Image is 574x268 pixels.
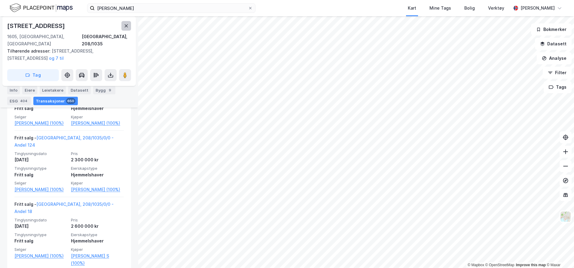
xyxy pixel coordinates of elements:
[521,5,555,12] div: [PERSON_NAME]
[7,21,66,31] div: [STREET_ADDRESS]
[71,232,124,237] span: Eierskapstype
[93,86,115,94] div: Bygg
[544,239,574,268] div: Kontrollprogram for chat
[7,86,20,94] div: Info
[71,247,124,252] span: Kjøper
[71,151,124,156] span: Pris
[14,201,124,218] div: Fritt salg -
[66,98,75,104] div: 650
[19,98,29,104] div: 404
[71,218,124,223] span: Pris
[14,218,67,223] span: Tinglysningsdato
[40,86,66,94] div: Leietakere
[82,33,131,47] div: [GEOGRAPHIC_DATA], 208/1035
[544,81,572,93] button: Tags
[544,239,574,268] iframe: Chat Widget
[14,151,67,156] span: Tinglysningsdato
[14,232,67,237] span: Tinglysningstype
[71,105,124,112] div: Hjemmelshaver
[408,5,416,12] div: Kart
[14,105,67,112] div: Fritt salg
[14,171,67,178] div: Fritt salg
[14,186,67,193] a: [PERSON_NAME] (100%)
[14,120,67,127] a: [PERSON_NAME] (100%)
[429,5,451,12] div: Mine Tags
[14,135,114,148] a: [GEOGRAPHIC_DATA], 208/1035/0/0 - Andel 124
[488,5,504,12] div: Verktøy
[464,5,475,12] div: Bolig
[95,4,248,13] input: Søk på adresse, matrikkel, gårdeiere, leietakere eller personer
[71,166,124,171] span: Eierskapstype
[7,48,52,53] span: Tilhørende adresser:
[14,156,67,163] div: [DATE]
[107,87,113,93] div: 9
[68,86,91,94] div: Datasett
[516,263,546,267] a: Improve this map
[14,166,67,171] span: Tinglysningstype
[71,171,124,178] div: Hjemmelshaver
[14,223,67,230] div: [DATE]
[71,114,124,120] span: Kjøper
[560,211,571,222] img: Z
[531,23,572,35] button: Bokmerker
[14,237,67,245] div: Fritt salg
[71,237,124,245] div: Hjemmelshaver
[14,247,67,252] span: Selger
[543,67,572,79] button: Filter
[14,252,67,260] a: [PERSON_NAME] (100%)
[7,33,82,47] div: 1605, [GEOGRAPHIC_DATA], [GEOGRAPHIC_DATA]
[14,134,124,151] div: Fritt salg -
[468,263,484,267] a: Mapbox
[14,202,114,214] a: [GEOGRAPHIC_DATA], 208/1035/0/0 - Andel 18
[537,52,572,64] button: Analyse
[10,3,73,13] img: logo.f888ab2527a4732fd821a326f86c7f29.svg
[71,186,124,193] a: [PERSON_NAME] (100%)
[535,38,572,50] button: Datasett
[7,47,126,62] div: [STREET_ADDRESS], [STREET_ADDRESS]
[7,69,59,81] button: Tag
[71,156,124,163] div: 2 300 000 kr
[485,263,514,267] a: OpenStreetMap
[14,114,67,120] span: Selger
[7,97,31,105] div: ESG
[22,86,37,94] div: Eiere
[71,120,124,127] a: [PERSON_NAME] (100%)
[71,181,124,186] span: Kjøper
[33,97,78,105] div: Transaksjoner
[14,181,67,186] span: Selger
[71,252,124,267] a: [PERSON_NAME] S (100%)
[71,223,124,230] div: 2 600 000 kr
